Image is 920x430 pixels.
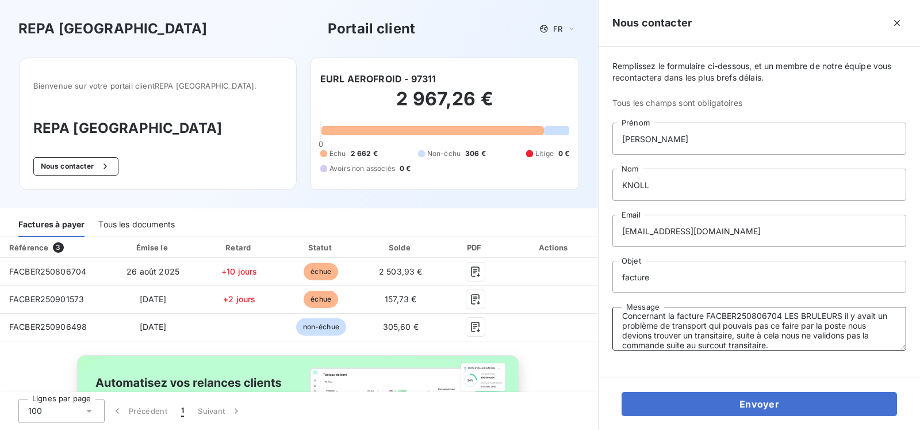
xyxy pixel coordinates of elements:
div: PDF [442,242,508,253]
span: Remplissez le formulaire ci-dessous, et un membre de notre équipe vous recontactera dans les plus... [612,60,906,83]
span: non-échue [296,318,346,336]
input: placeholder [612,261,906,293]
div: Tous les documents [98,213,175,237]
span: Litige [535,149,554,159]
div: Retard [200,242,278,253]
span: FR [553,24,562,33]
span: échue [304,291,338,308]
input: placeholder [612,215,906,247]
span: FACBER250901573 [9,294,84,304]
button: 1 [174,399,191,423]
span: 100 [28,405,42,417]
input: placeholder [612,169,906,201]
button: Suivant [191,399,249,423]
h2: 2 967,26 € [320,87,569,122]
div: Émise le [110,242,195,253]
div: Référence [9,243,48,252]
span: Tous les champs sont obligatoires [612,97,906,109]
span: Non-échu [427,149,461,159]
h3: REPA [GEOGRAPHIC_DATA] [33,118,282,139]
span: +2 jours [223,294,255,304]
span: 1 [181,405,184,417]
button: Nous contacter [33,157,118,176]
span: 0 € [558,149,569,159]
h6: EURL AEROFROID - 97311 [320,72,436,86]
input: placeholder [612,123,906,155]
div: Factures à payer [18,213,85,237]
span: [DATE] [140,294,167,304]
span: [DATE] [140,322,167,332]
span: 157,73 € [385,294,416,304]
button: Envoyer [622,392,897,416]
span: 26 août 2025 [126,267,179,276]
button: Précédent [105,399,174,423]
span: FACBER250906498 [9,322,87,332]
span: Échu [329,149,346,159]
span: Avoirs non associés [329,163,395,174]
span: 2 662 € [351,149,378,159]
h3: REPA [GEOGRAPHIC_DATA] [18,18,207,39]
span: 2 503,93 € [379,267,423,276]
h5: Nous contacter [612,15,692,31]
span: 0 € [400,163,411,174]
div: Statut [283,242,359,253]
span: 3 [53,242,63,253]
span: 0 [319,139,323,149]
textarea: Bonjour Concernant la facture FACBER250806704 LES BRULEURS il y avait un problème de transport qu... [612,307,906,351]
span: échue [304,263,338,280]
span: +10 jours [221,267,257,276]
div: Actions [513,242,596,253]
span: Bienvenue sur votre portail client REPA [GEOGRAPHIC_DATA] . [33,81,282,90]
h3: Portail client [328,18,415,39]
div: Solde [363,242,438,253]
span: 305,60 € [383,322,419,332]
span: FACBER250806704 [9,267,86,276]
span: 306 € [465,149,486,159]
